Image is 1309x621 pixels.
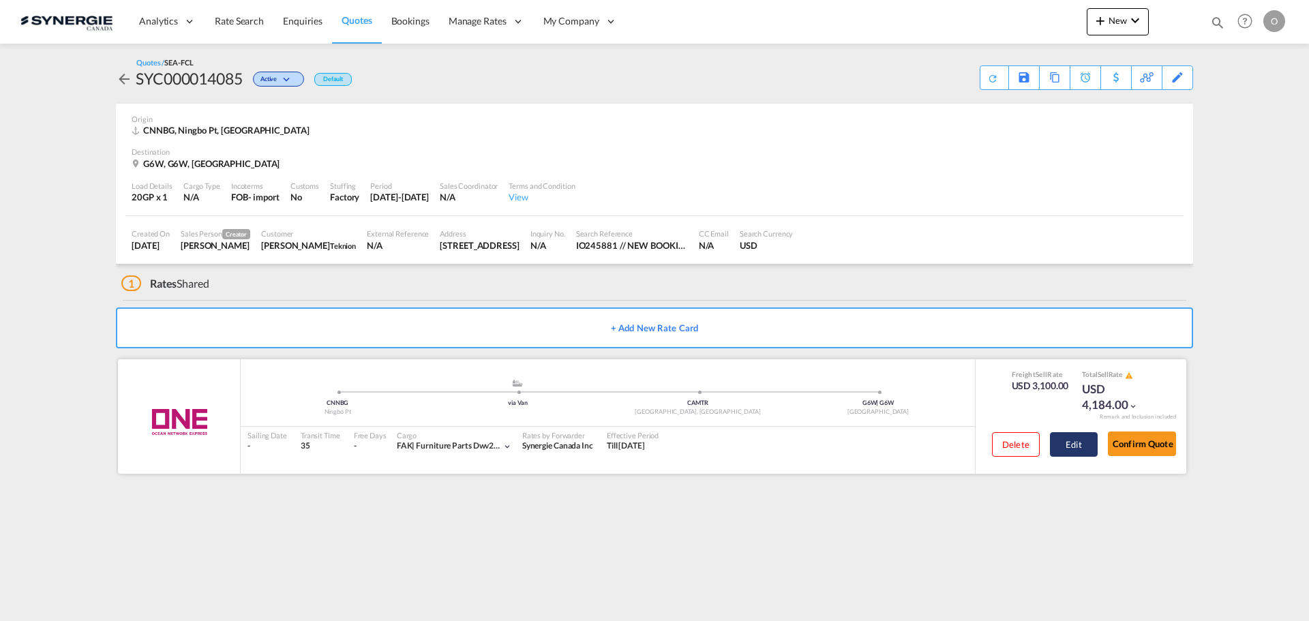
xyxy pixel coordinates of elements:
img: 1f56c880d42311ef80fc7dca854c8e59.png [20,6,112,37]
div: 14 Aug 2025 [132,239,170,252]
div: External Reference [367,228,429,239]
div: USD [740,239,794,252]
div: Quote PDF is not available at this time [987,66,1002,84]
span: 1 [121,275,141,291]
div: Search Currency [740,228,794,239]
div: Default [314,73,352,86]
span: Till [DATE] [607,440,645,451]
div: N/A [699,239,729,252]
div: USD 4,184.00 [1082,381,1150,414]
div: O [1263,10,1285,32]
div: Charles-Olivier Thibault [261,239,356,252]
md-icon: assets/icons/custom/ship-fill.svg [509,380,526,387]
div: G6W, G6W, Canada [132,157,283,170]
md-icon: icon-chevron-down [502,442,512,451]
span: New [1092,15,1143,26]
div: Quotes /SEA-FCL [136,57,194,67]
div: Remark and Inclusion included [1089,413,1186,421]
md-icon: icon-plus 400-fg [1092,12,1109,29]
div: Save As Template [1009,66,1039,89]
div: Customer [261,228,356,239]
span: Manage Rates [449,14,507,28]
div: 20GP x 1 [132,191,172,203]
div: Freight Rate [1012,369,1069,379]
span: | [412,440,415,451]
div: USD 3,100.00 [1012,379,1069,393]
span: | [876,399,878,406]
div: - [354,440,357,452]
button: Delete [992,432,1040,457]
md-icon: icon-refresh [985,70,1001,86]
button: icon-plus 400-fgNewicon-chevron-down [1087,8,1149,35]
div: icon-arrow-left [116,67,136,89]
div: Synergie Canada Inc [522,440,593,452]
div: Factory Stuffing [330,191,359,203]
div: [GEOGRAPHIC_DATA], [GEOGRAPHIC_DATA] [608,408,788,416]
span: Analytics [139,14,178,28]
div: SYC000014085 [136,67,243,89]
div: Sales Coordinator [440,181,498,191]
div: Shared [121,276,209,291]
div: N/A [183,191,220,203]
img: ONE [136,405,222,439]
span: Synergie Canada Inc [522,440,593,451]
div: N/A [367,239,429,252]
span: G6W [879,399,894,406]
span: Active [260,75,280,88]
div: icon-magnify [1210,15,1225,35]
div: N/A [530,239,565,252]
span: Sell [1098,370,1109,378]
div: Customs [290,181,319,191]
div: CC Email [699,228,729,239]
button: Confirm Quote [1108,431,1176,456]
div: Created On [132,228,170,239]
div: Address [440,228,519,239]
span: SEA-FCL [164,58,193,67]
md-icon: icon-alert [1125,372,1133,380]
div: Change Status Here [253,72,304,87]
div: Help [1233,10,1263,34]
div: Stuffing [330,181,359,191]
div: FOB [231,191,248,203]
span: Rates [150,277,177,290]
span: G6W [862,399,879,406]
span: My Company [543,14,599,28]
div: [GEOGRAPHIC_DATA] [788,408,968,416]
div: No [290,191,319,203]
div: furniture parts dwv2631/dwv2654/dwv2670/dwl0724/dwl0729/dws0766/dws0773 [397,440,502,452]
md-icon: icon-magnify [1210,15,1225,30]
div: 35 [301,440,340,452]
div: Sailing Date [247,430,287,440]
div: CNNBG, Ningbo Pt, Asia Pacific [132,124,313,136]
span: Rate Search [215,15,264,27]
div: CNNBG [247,399,427,408]
div: Free Days [354,430,387,440]
div: - [247,440,287,452]
div: View [509,191,575,203]
button: icon-alert [1124,370,1133,380]
div: Cargo Type [183,181,220,191]
div: N/A [440,191,498,203]
span: CNNBG, Ningbo Pt, [GEOGRAPHIC_DATA] [143,125,310,136]
div: Load Details [132,181,172,191]
div: 975 Rue des Calfats, Porte/Door 47, Lévis, QC, G6Y 9E8 [440,239,519,252]
div: Ningbo Pt [247,408,427,416]
button: + Add New Rate Card [116,307,1193,348]
div: Period [370,181,429,191]
md-icon: icon-chevron-down [1127,12,1143,29]
div: 31 Aug 2025 [370,191,429,203]
div: Origin [132,114,1177,124]
div: Transit Time [301,430,340,440]
md-icon: icon-arrow-left [116,71,132,87]
md-icon: icon-chevron-down [280,76,297,84]
span: Enquiries [283,15,322,27]
div: IO245881 // NEW BOOKING S/YUHUAN ZHUYOU C/TEKNIION ROY &BRETON //NGBYUL25080521 [576,239,688,252]
div: Effective Period [607,430,659,440]
md-icon: icon-chevron-down [1128,402,1138,411]
div: Terms and Condition [509,181,575,191]
div: Karen Mercier [181,239,250,252]
div: Rates by Forwarder [522,430,593,440]
div: Incoterms [231,181,280,191]
div: Cargo [397,430,512,440]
